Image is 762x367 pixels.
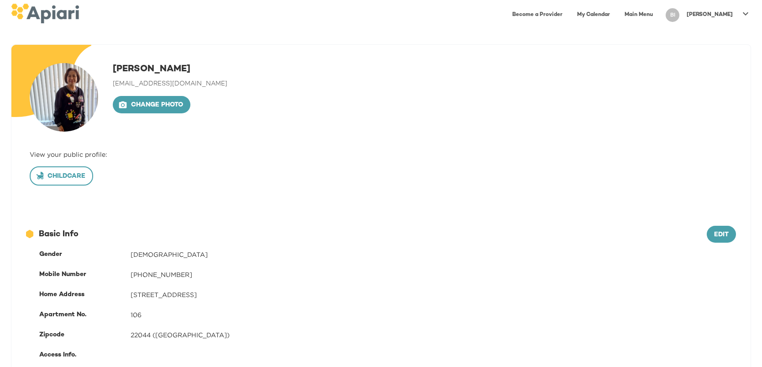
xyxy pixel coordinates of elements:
button: Edit [707,226,736,243]
div: Basic Info [26,229,707,240]
button: Change photo [113,96,190,113]
div: Access Info. [39,351,131,360]
h1: [PERSON_NAME] [113,63,227,76]
img: logo [11,4,79,23]
div: View your public profile: [30,150,732,159]
div: 106 [131,310,736,319]
span: [EMAIL_ADDRESS][DOMAIN_NAME] [113,80,227,87]
img: user-photo-123-1756860866510.jpeg [30,63,98,132]
div: 22044 ([GEOGRAPHIC_DATA]) [131,330,736,340]
div: Mobile Number [39,270,131,279]
span: Childcare [37,171,85,182]
a: Main Menu [619,5,658,24]
div: Gender [39,250,131,259]
span: Edit [714,229,729,241]
div: Home Address [39,290,131,299]
a: Childcare [30,172,93,179]
button: Childcare [30,166,93,186]
div: Apartment No. [39,310,131,319]
div: [PHONE_NUMBER] [131,270,736,279]
span: Change photo [120,100,183,111]
div: [DEMOGRAPHIC_DATA] [131,250,736,259]
a: My Calendar [572,5,615,24]
a: Become a Provider [507,5,568,24]
p: [PERSON_NAME] [687,11,733,19]
div: BI [666,8,679,22]
div: Zipcode [39,330,131,340]
div: [STREET_ADDRESS] [131,290,736,299]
